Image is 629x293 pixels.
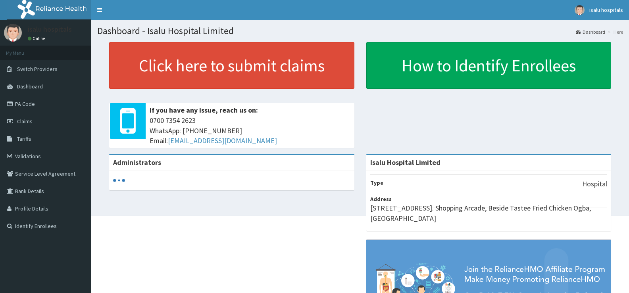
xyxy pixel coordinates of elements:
p: Hospital [582,179,607,189]
span: Claims [17,118,33,125]
strong: Isalu Hospital Limited [370,158,440,167]
a: Online [28,36,47,41]
a: [EMAIL_ADDRESS][DOMAIN_NAME] [168,136,277,145]
li: Here [606,29,623,35]
img: User Image [4,24,22,42]
img: User Image [575,5,585,15]
span: Dashboard [17,83,43,90]
span: isalu hospitals [589,6,623,13]
p: [STREET_ADDRESS]. Shopping Arcade, Beside Tastee Fried Chicken Ogba, [GEOGRAPHIC_DATA] [370,203,608,223]
p: isalu hospitals [28,26,72,33]
b: Administrators [113,158,161,167]
b: Address [370,195,392,203]
a: How to Identify Enrollees [366,42,612,89]
b: Type [370,179,383,186]
span: Tariffs [17,135,31,142]
b: If you have any issue, reach us on: [150,105,258,115]
span: 0700 7354 2623 WhatsApp: [PHONE_NUMBER] Email: [150,115,350,146]
span: Switch Providers [17,65,58,73]
a: Click here to submit claims [109,42,354,89]
h1: Dashboard - Isalu Hospital Limited [97,26,623,36]
a: Dashboard [576,29,605,35]
svg: audio-loading [113,174,125,186]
